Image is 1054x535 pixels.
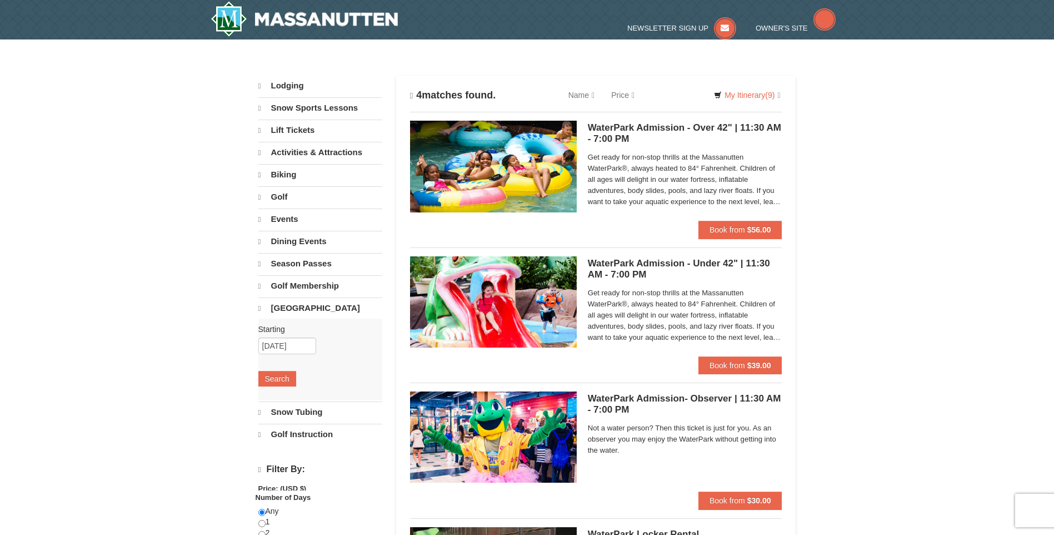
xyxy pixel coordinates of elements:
a: My Itinerary(9) [707,87,787,103]
a: Golf [258,186,382,207]
strong: $30.00 [747,496,771,505]
strong: $39.00 [747,361,771,370]
a: Activities & Attractions [258,142,382,163]
a: Biking [258,164,382,185]
img: 6619917-1587-675fdf84.jpg [410,392,577,483]
img: 6619917-1570-0b90b492.jpg [410,256,577,348]
a: Massanutten Resort [211,1,398,37]
button: Book from $30.00 [698,492,782,509]
span: Get ready for non-stop thrills at the Massanutten WaterPark®, always heated to 84° Fahrenheit. Ch... [588,152,782,207]
img: Massanutten Resort Logo [211,1,398,37]
a: Lodging [258,76,382,96]
strong: Price: (USD $) [258,484,307,493]
span: (9) [765,91,775,100]
button: Book from $56.00 [698,221,782,239]
a: Owner's Site [756,24,836,32]
a: Events [258,209,382,230]
a: Snow Sports Lessons [258,97,382,118]
a: Golf Membership [258,275,382,296]
span: Get ready for non-stop thrills at the Massanutten WaterPark®, always heated to 84° Fahrenheit. Ch... [588,288,782,343]
span: Book from [710,225,745,234]
span: Book from [710,496,745,505]
span: Newsletter Sign Up [627,24,708,32]
a: Name [560,84,603,106]
a: Newsletter Sign Up [627,24,736,32]
img: 6619917-1560-394ba125.jpg [410,121,577,212]
a: Lift Tickets [258,120,382,141]
a: Snow Tubing [258,402,382,423]
a: [GEOGRAPHIC_DATA] [258,298,382,319]
strong: $56.00 [747,225,771,234]
strong: Number of Days [256,493,311,502]
a: Season Passes [258,253,382,274]
a: Golf Instruction [258,424,382,445]
a: Dining Events [258,231,382,252]
h4: Filter By: [258,464,382,475]
span: Owner's Site [756,24,808,32]
button: Book from $39.00 [698,356,782,374]
label: Starting [258,324,374,335]
h5: WaterPark Admission - Over 42" | 11:30 AM - 7:00 PM [588,122,782,145]
span: Book from [710,361,745,370]
span: Not a water person? Then this ticket is just for you. As an observer you may enjoy the WaterPark ... [588,423,782,456]
h5: WaterPark Admission- Observer | 11:30 AM - 7:00 PM [588,393,782,415]
a: Price [603,84,643,106]
button: Search [258,371,296,387]
h5: WaterPark Admission - Under 42" | 11:30 AM - 7:00 PM [588,258,782,280]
